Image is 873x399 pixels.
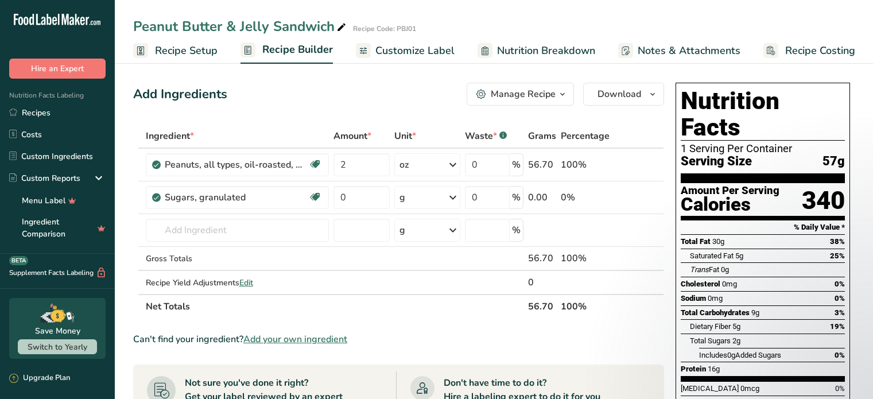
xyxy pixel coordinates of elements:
span: 0% [835,280,845,288]
button: Hire an Expert [9,59,106,79]
span: Includes Added Sugars [699,351,781,359]
div: Add Ingredients [133,85,227,104]
span: Dietary Fiber [690,322,731,331]
button: Download [583,83,664,106]
span: Download [597,87,641,101]
th: 56.70 [526,294,558,318]
span: Grams [528,129,556,143]
span: Fat [690,265,719,274]
div: Save Money [35,325,80,337]
span: 0g [721,265,729,274]
div: Peanut Butter & Jelly Sandwich [133,16,348,37]
span: 0% [835,294,845,303]
span: 0g [727,351,735,359]
div: oz [399,158,409,172]
th: Net Totals [143,294,526,318]
div: Recipe Yield Adjustments [146,277,329,289]
span: Total Fat [681,237,711,246]
div: Amount Per Serving [681,185,779,196]
span: Protein [681,365,706,373]
span: Cholesterol [681,280,720,288]
div: Recipe Code: PBJ01 [353,24,416,34]
span: Total Sugars [690,336,731,345]
span: Recipe Setup [155,43,218,59]
a: Recipe Builder [240,37,333,64]
span: Recipe Builder [262,42,333,57]
span: Notes & Attachments [638,43,740,59]
a: Customize Label [356,38,455,64]
div: Manage Recipe [491,87,556,101]
span: 0mg [722,280,737,288]
button: Switch to Yearly [18,339,97,354]
div: Waste [465,129,507,143]
span: 2g [732,336,740,345]
span: Total Carbohydrates [681,308,750,317]
span: 30g [712,237,724,246]
div: Upgrade Plan [9,373,70,384]
div: g [399,191,405,204]
span: 0mcg [740,384,759,393]
div: g [399,223,405,237]
a: Recipe Costing [763,38,855,64]
div: 56.70 [528,158,556,172]
span: [MEDICAL_DATA] [681,384,739,393]
span: 25% [830,251,845,260]
span: Add your own ingredient [243,332,347,346]
span: Saturated Fat [690,251,734,260]
span: 5g [732,322,740,331]
div: Can't find your ingredient? [133,332,664,346]
span: 5g [735,251,743,260]
span: Percentage [561,129,610,143]
span: Amount [333,129,371,143]
span: Recipe Costing [785,43,855,59]
span: 57g [822,154,845,169]
section: % Daily Value * [681,220,845,234]
div: 100% [561,251,610,265]
span: 9g [751,308,759,317]
span: Ingredient [146,129,194,143]
div: Peanuts, all types, oil-roasted, without salt [165,158,308,172]
span: Serving Size [681,154,752,169]
span: Sodium [681,294,706,303]
span: 0% [835,384,845,393]
span: Switch to Yearly [28,342,87,352]
button: Manage Recipe [467,83,574,106]
span: 0% [835,351,845,359]
a: Notes & Attachments [618,38,740,64]
span: Customize Label [375,43,455,59]
div: 0 [528,276,556,289]
span: Unit [394,129,416,143]
div: 100% [561,158,610,172]
div: Gross Totals [146,253,329,265]
div: Calories [681,196,779,213]
div: 1 Serving Per Container [681,143,845,154]
div: 0% [561,191,610,204]
input: Add Ingredient [146,219,329,242]
a: Recipe Setup [133,38,218,64]
iframe: Intercom live chat [834,360,862,388]
span: 38% [830,237,845,246]
span: 0mg [708,294,723,303]
div: BETA [9,256,28,265]
th: 100% [558,294,612,318]
h1: Nutrition Facts [681,88,845,141]
span: 16g [708,365,720,373]
span: 3% [835,308,845,317]
div: 56.70 [528,251,556,265]
span: 19% [830,322,845,331]
span: Nutrition Breakdown [497,43,595,59]
div: Custom Reports [9,172,80,184]
div: 340 [802,185,845,216]
a: Nutrition Breakdown [478,38,595,64]
div: 0.00 [528,191,556,204]
i: Trans [690,265,709,274]
div: Sugars, granulated [165,191,308,204]
span: Edit [239,277,253,288]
